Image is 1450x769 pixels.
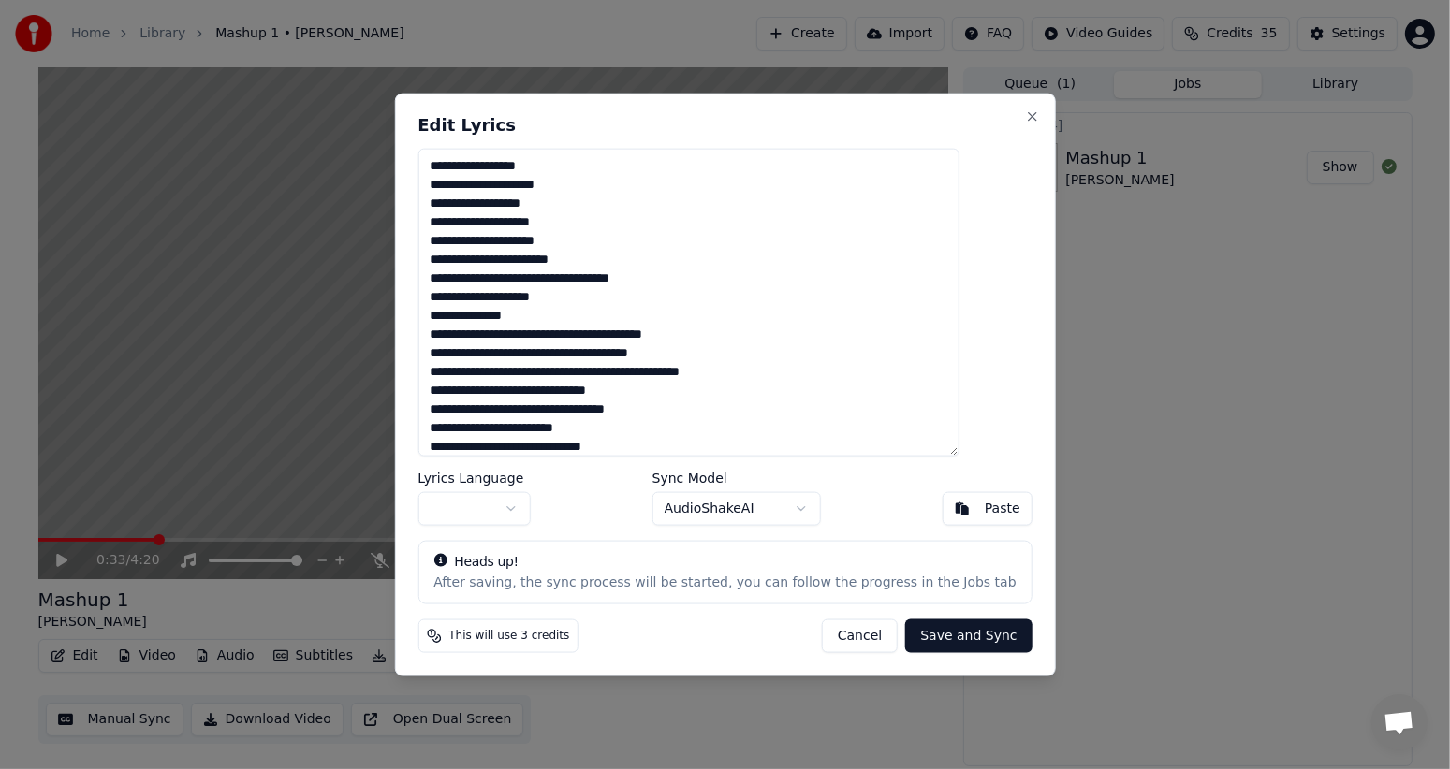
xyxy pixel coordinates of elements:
div: After saving, the sync process will be started, you can follow the progress in the Jobs tab [433,573,1016,591]
div: Paste [985,499,1020,517]
div: Heads up! [433,552,1016,571]
button: Cancel [822,618,898,652]
button: Save and Sync [905,618,1032,652]
h2: Edit Lyrics [417,117,1032,134]
label: Sync Model [652,471,821,484]
label: Lyrics Language [417,471,530,484]
button: Paste [943,491,1033,525]
span: This will use 3 credits [448,628,569,643]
